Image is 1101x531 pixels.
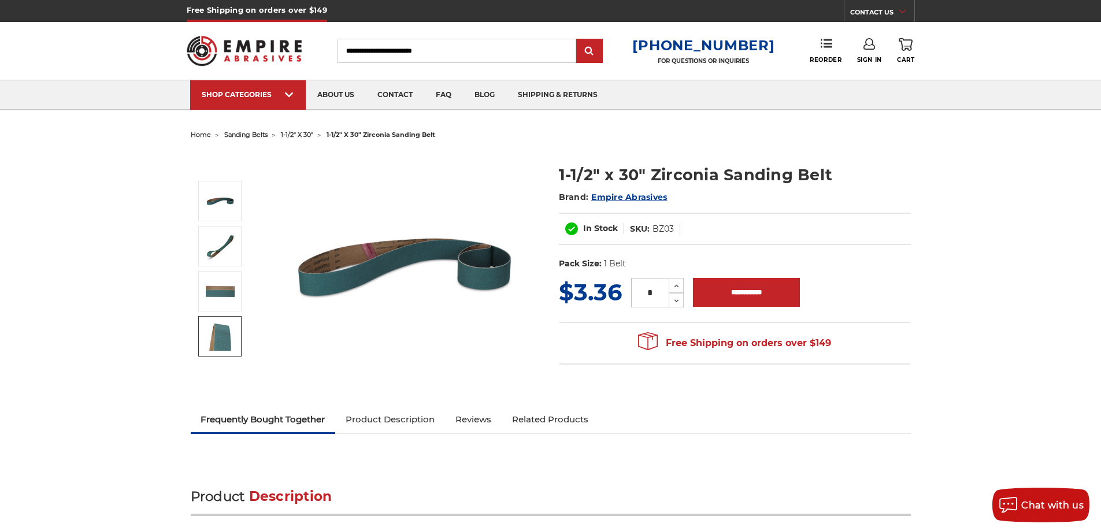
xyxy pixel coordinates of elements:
a: about us [306,80,366,110]
a: [PHONE_NUMBER] [632,37,774,54]
a: Reviews [445,407,502,432]
h1: 1-1/2" x 30" Zirconia Sanding Belt [559,164,911,186]
dd: 1 Belt [604,258,626,270]
span: Brand: [559,192,589,202]
img: Empire Abrasives [187,28,302,73]
a: Cart [897,38,914,64]
span: Sign In [857,56,882,64]
span: Cart [897,56,914,64]
a: Related Products [502,407,599,432]
span: Description [249,488,332,504]
a: contact [366,80,424,110]
span: Reorder [810,56,841,64]
span: Product [191,488,245,504]
span: In Stock [583,223,618,233]
a: blog [463,80,506,110]
a: sanding belts [224,131,268,139]
p: FOR QUESTIONS OR INQUIRIES [632,57,774,65]
dt: SKU: [630,223,650,235]
a: faq [424,80,463,110]
div: SHOP CATEGORIES [202,90,294,99]
a: Reorder [810,38,841,63]
img: 1-1/2" x 30" Sanding Belt - Zirconia [206,187,235,216]
a: home [191,131,211,139]
a: Frequently Bought Together [191,407,336,432]
span: Chat with us [1021,500,1084,511]
dd: BZ03 [653,223,674,235]
img: 1-1/2" x 30" Sanding Belt - Zirconia [290,151,521,383]
dt: Pack Size: [559,258,602,270]
a: Empire Abrasives [591,192,667,202]
button: Chat with us [992,488,1089,522]
a: shipping & returns [506,80,609,110]
span: 1-1/2" x 30" zirconia sanding belt [327,131,435,139]
img: 1-1/2" x 30" - Zirconia Sanding Belt [206,322,235,351]
span: Free Shipping on orders over $149 [638,332,831,355]
a: Product Description [335,407,445,432]
a: CONTACT US [850,6,914,22]
span: $3.36 [559,278,622,306]
a: 1-1/2" x 30" [281,131,313,139]
img: 1-1/2" x 30" Zirconia Sanding Belt [206,232,235,261]
input: Submit [578,40,601,63]
img: 1-1/2" x 30" Zirc Sanding Belt [206,277,235,306]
